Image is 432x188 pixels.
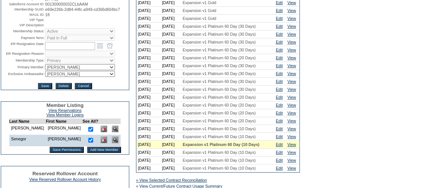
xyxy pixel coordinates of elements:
img: View Dashboard [112,126,118,132]
td: [DATE] [136,38,160,46]
td: [DATE] [160,62,181,70]
span: Expansion v1 Platinum 60 Day (10 Days) [183,142,259,147]
a: Open the time view popup. [106,42,114,50]
td: [DATE] [160,46,181,54]
span: Expansion v1 Platinum 60 Day (30 Days) [183,32,255,36]
td: [DATE] [160,93,181,101]
td: [DATE] [136,149,160,156]
td: [PERSON_NAME] [9,124,46,135]
img: Delete [101,137,107,143]
a: Edit [276,158,282,162]
td: [DATE] [136,125,160,133]
td: [DATE] [160,156,181,164]
a: View [287,134,296,139]
span: Expansion v1 Platinum 60 Day (30 Days) [183,79,255,84]
td: First Name [46,119,83,124]
a: Edit [276,111,282,115]
td: [DATE] [160,15,181,23]
td: [DATE] [160,101,181,109]
td: ER Resignation Date: [2,42,44,50]
td: [DATE] [160,23,181,30]
a: Edit [276,32,282,36]
a: View [287,166,296,170]
td: [DATE] [160,109,181,117]
a: Edit [276,95,282,99]
a: View Reserved Rollover Account History [29,177,101,182]
a: Edit [276,63,282,68]
td: [DATE] [136,70,160,78]
a: View [287,95,296,99]
td: Membership GUID: [2,7,44,12]
td: [DATE] [136,62,160,70]
span: Expansion v1 Platinum 60 Day (30 Days) [183,40,255,44]
a: Edit [276,48,282,52]
td: [DATE] [136,101,160,109]
td: MAUL ID: [2,12,44,17]
td: [DATE] [136,30,160,38]
td: [DATE] [160,141,181,149]
td: Membership Status: [2,28,44,34]
span: Expansion v1 Platinum 60 Day (20 Days) [183,56,255,60]
span: Expansion v1 Platinum 60 Day (20 Days) [183,103,255,107]
td: [DATE] [160,133,181,141]
span: Expansion v1 Gold [183,0,216,5]
a: Edit [276,142,282,147]
a: View [287,150,296,155]
a: Edit [276,87,282,92]
td: Senegor [9,135,46,146]
span: Expansion v1 Platinum 60 Day (30 Days) [183,71,255,76]
a: Edit [276,103,282,107]
td: [DATE] [160,78,181,86]
a: Open the calendar popup. [96,42,104,50]
a: » View Selected Contract Reconciliation [136,178,207,182]
span: Expansion v1 Platinum 60 Day (30 Days) [183,48,255,52]
td: [DATE] [160,149,181,156]
td: [DATE] [160,125,181,133]
td: VIP Description: [2,23,44,27]
a: View [287,0,296,5]
span: 18 [45,12,50,17]
span: Expansion v1 Platinum 60 Day (10 Days) [183,126,255,131]
span: e60e226b-2d84-44fc-a949-cd366d604bc7 [45,7,120,12]
a: Edit [276,71,282,76]
span: Reserved Rollover Account [32,171,98,176]
a: Edit [276,79,282,84]
a: View [287,158,296,162]
td: [DATE] [136,164,160,172]
span: Expansion v1 Platinum 60 Day (10 Days) [183,166,255,170]
td: [DATE] [136,78,160,86]
span: 001300000032CLbAAM [45,2,88,6]
a: Edit [276,16,282,21]
td: [DATE] [136,109,160,117]
a: View [287,103,296,107]
span: Expansion v1 Gold [183,16,216,21]
a: Edit [276,40,282,44]
a: Edit [276,134,282,139]
span: Expansion v1 Platinum 60 Day (10 Days) [183,150,255,155]
td: Primary Member: [2,64,44,70]
span: Expansion v1 Gold [183,8,216,13]
td: [DATE] [160,70,181,78]
span: Member Listing [47,102,84,108]
span: Expansion v1 Platinum 60 Day (20 Days) [183,111,255,115]
td: [DATE] [160,86,181,93]
td: [DATE] [136,54,160,62]
input: Cancel [75,83,92,89]
a: View [287,24,296,29]
a: View Reservations [48,108,82,113]
a: Edit [276,166,282,170]
a: View [287,48,296,52]
td: [DATE] [160,30,181,38]
a: View [287,119,296,123]
a: View [287,87,296,92]
td: [DATE] [136,46,160,54]
a: View [287,40,296,44]
td: [DATE] [160,54,181,62]
span: Expansion v1 Platinum 60 Day (30 Days) [183,63,255,68]
td: [DATE] [136,117,160,125]
td: [DATE] [160,117,181,125]
span: Expansion v1 Platinum 60 Day (20 Days) [183,119,255,123]
input: Save Permissions [50,147,84,153]
td: [DATE] [136,141,160,149]
a: Edit [276,24,282,29]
